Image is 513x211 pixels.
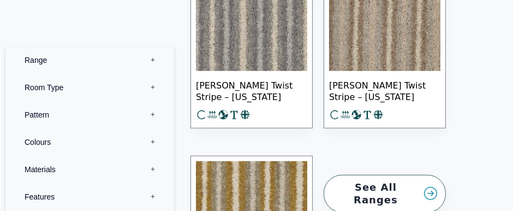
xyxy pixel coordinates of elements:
label: Room Type [14,74,166,101]
span: [PERSON_NAME] Twist Stripe – [US_STATE] [329,71,440,109]
label: Range [14,46,166,74]
label: Materials [14,156,166,183]
label: Colours [14,128,166,156]
span: [PERSON_NAME] Twist Stripe – [US_STATE] [196,71,307,109]
label: Features [14,183,166,210]
label: Pattern [14,101,166,128]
